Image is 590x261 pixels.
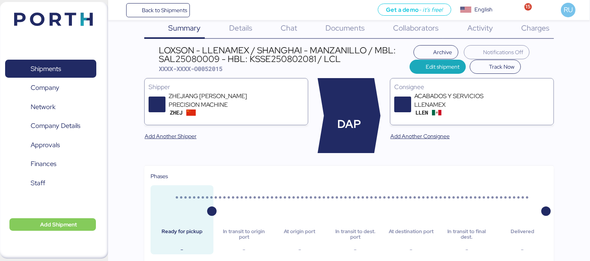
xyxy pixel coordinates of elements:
[464,45,530,59] button: Notifications Off
[470,60,521,74] button: Track Now
[151,172,548,181] div: Phases
[40,220,77,229] span: Add Shipment
[5,174,96,192] a: Staff
[169,92,263,109] div: ZHEJIANG [PERSON_NAME] PRECISION MACHINE
[497,229,548,240] div: Delivered
[5,117,96,135] a: Company Details
[390,131,450,141] span: Add Another Consignee
[5,60,96,78] a: Shipments
[5,79,96,97] a: Company
[31,82,59,93] span: Company
[325,23,365,33] span: Documents
[149,82,304,92] div: Shipper
[157,245,207,254] div: -
[274,229,325,240] div: At origin port
[384,129,456,143] button: Add Another Consignee
[330,229,380,240] div: In transit to dest. port
[31,158,56,170] span: Finances
[330,245,380,254] div: -
[426,62,460,71] span: Edit shipment
[483,47,523,57] span: Notifications Off
[31,120,80,131] span: Company Details
[5,136,96,154] a: Approvals
[159,46,410,64] div: LOXSON - LLENAMEX / SHANGHAI - MANZANILLO / MBL: SAL25080009 - HBL: KSSE250802081 / LCL
[441,229,492,240] div: In transit to final dest.
[31,63,61,75] span: Shipments
[394,82,550,92] div: Consignee
[433,47,452,57] span: Archive
[31,139,60,151] span: Approvals
[521,23,550,33] span: Charges
[441,245,492,254] div: -
[386,245,436,254] div: -
[113,4,126,17] button: Menu
[219,245,269,254] div: -
[219,229,269,240] div: In transit to origin port
[157,229,207,240] div: Ready for pickup
[410,60,466,74] button: Edit shipment
[489,62,515,71] span: Track Now
[274,245,325,254] div: -
[281,23,297,33] span: Chat
[159,65,222,73] span: XXXX-XXXX-O0052015
[138,129,203,143] button: Add Another Shipper
[9,218,96,231] button: Add Shipment
[564,5,573,15] span: RU
[337,116,361,133] span: DAP
[142,5,187,15] span: Back to Shipments
[467,23,493,33] span: Activity
[474,5,493,14] div: English
[497,245,548,254] div: -
[126,3,190,17] a: Back to Shipments
[229,23,252,33] span: Details
[31,101,55,113] span: Network
[386,229,436,240] div: At destination port
[414,45,458,59] button: Archive
[145,131,197,141] span: Add Another Shipper
[414,92,509,109] div: ACABADOS Y SERVICIOS LLENAMEX
[393,23,439,33] span: Collaborators
[5,155,96,173] a: Finances
[31,177,45,189] span: Staff
[5,98,96,116] a: Network
[168,23,200,33] span: Summary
